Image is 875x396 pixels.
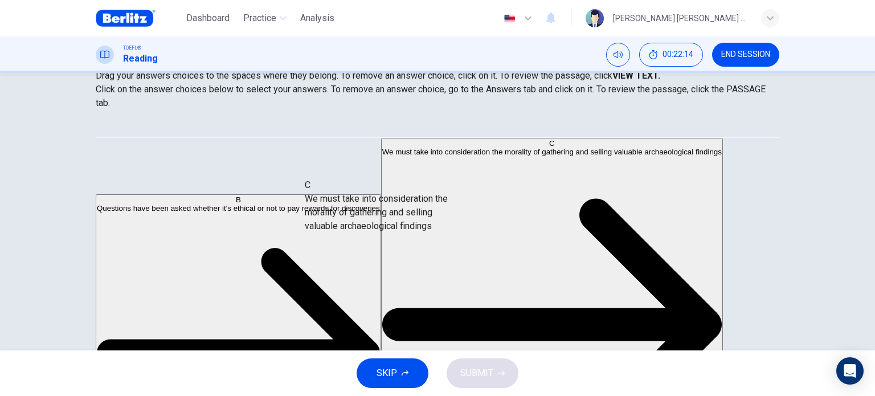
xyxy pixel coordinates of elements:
[96,7,156,30] img: Berlitz Brasil logo
[586,9,604,27] img: Profile picture
[96,83,779,110] p: Click on the answer choices below to select your answers. To remove an answer choice, go to the A...
[836,357,864,385] div: Open Intercom Messenger
[502,14,517,23] img: en
[300,11,334,25] span: Analysis
[663,50,693,59] span: 00:22:14
[639,43,703,67] div: Hide
[382,148,722,156] span: We must take into consideration the morality of gathering and selling valuable archaeological fin...
[96,110,779,137] div: Choose test type tabs
[639,43,703,67] button: 00:22:14
[243,11,276,25] span: Practice
[97,204,380,213] span: Questions have been asked whether it's ethical or not to pay rewards for discoveries
[96,7,182,30] a: Berlitz Brasil logo
[239,8,291,28] button: Practice
[96,69,779,83] p: Drag your answers choices to the spaces where they belong. To remove an answer choice, click on i...
[186,11,230,25] span: Dashboard
[382,139,722,148] div: C
[721,50,770,59] span: END SESSION
[123,44,141,52] span: TOEFL®
[712,43,779,67] button: END SESSION
[613,11,747,25] div: [PERSON_NAME] [PERSON_NAME] [PERSON_NAME]
[296,8,339,28] button: Analysis
[123,52,158,66] h1: Reading
[357,358,428,388] button: SKIP
[612,70,660,81] strong: VIEW TEXT.
[606,43,630,67] div: Mute
[97,195,380,204] div: B
[182,8,234,28] button: Dashboard
[377,365,397,381] span: SKIP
